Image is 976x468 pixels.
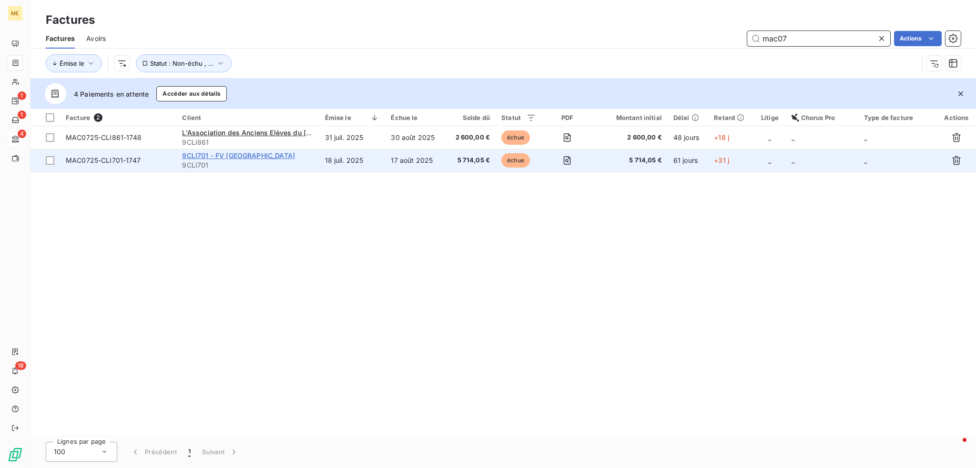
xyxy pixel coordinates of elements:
[94,113,102,122] span: 2
[183,442,196,462] button: 1
[182,114,313,121] div: Client
[943,114,970,121] div: Actions
[548,114,587,121] div: PDF
[747,31,890,46] input: Rechercher
[944,436,966,458] iframe: Intercom live chat
[46,34,75,43] span: Factures
[451,114,490,121] div: Solde dû
[864,114,931,121] div: Type de facture
[598,133,661,142] span: 2 600,00 €
[598,114,661,121] div: Montant initial
[501,153,530,168] span: échue
[792,114,853,121] div: Chorus Pro
[18,91,26,100] span: 1
[15,361,26,370] span: 18
[673,114,702,121] div: Délai
[182,151,295,159] span: 9CLI701 - FV [GEOGRAPHIC_DATA]
[760,114,780,121] div: Litige
[66,156,141,164] span: MAC0725-CLI701-1747
[66,133,142,141] span: MAC0725-CLI861-1748
[60,60,84,67] span: Émise le
[598,156,661,165] span: 5 714,05 €
[8,447,23,462] img: Logo LeanPay
[668,149,708,172] td: 61 jours
[319,149,386,172] td: 18 juil. 2025
[54,447,65,457] span: 100
[74,89,149,99] span: 4 Paiements en attente
[391,114,439,121] div: Échue le
[18,129,26,138] span: 4
[792,133,794,141] span: _
[501,114,536,121] div: Statut
[501,130,530,145] span: échue
[894,31,942,46] button: Actions
[182,160,313,170] span: 9CLI701
[451,133,490,142] span: 2 600,00 €
[768,156,771,164] span: _
[451,156,490,165] span: 5 714,05 €
[864,156,867,164] span: _
[66,114,90,121] span: Facture
[46,11,95,29] h3: Factures
[125,442,183,462] button: Précédent
[768,133,771,141] span: _
[182,138,313,147] span: 9CLI861
[792,156,794,164] span: _
[18,110,26,119] span: 1
[714,156,729,164] span: +31 j
[188,447,191,457] span: 1
[150,60,214,67] span: Statut : Non-échu , ...
[668,126,708,149] td: 48 jours
[714,114,748,121] div: Retard
[156,86,227,101] button: Accéder aux détails
[319,126,386,149] td: 31 juil. 2025
[385,126,445,149] td: 30 août 2025
[714,133,729,141] span: +18 j
[8,6,23,21] div: ME
[325,114,380,121] div: Émise le
[385,149,445,172] td: 17 août 2025
[196,442,244,462] button: Suivant
[182,129,375,137] span: L'Association des Anciens Elèves du [GEOGRAPHIC_DATA]-
[86,34,106,43] span: Avoirs
[46,54,102,72] button: Émise le
[136,54,232,72] button: Statut : Non-échu , ...
[864,133,867,141] span: _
